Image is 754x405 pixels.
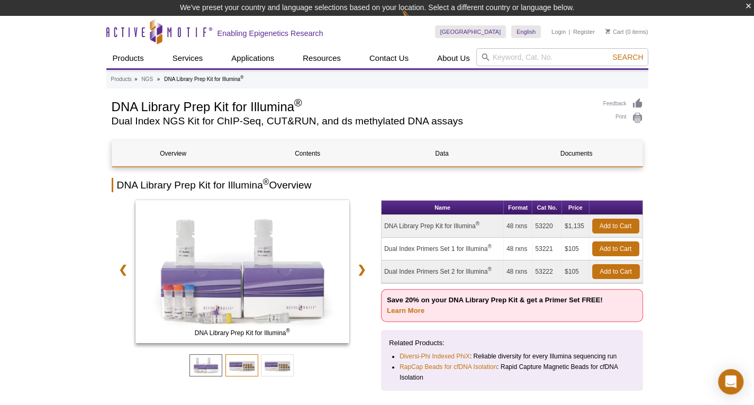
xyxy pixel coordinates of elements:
[551,28,566,35] a: Login
[263,177,269,186] sup: ®
[381,260,504,283] td: Dual Index Primers Set 2 for Illumina
[387,296,603,314] strong: Save 20% on your DNA Library Prep Kit & get a Primer Set FREE!
[562,201,589,215] th: Price
[387,307,424,314] a: Learn More
[402,8,430,33] img: Change Here
[399,351,625,362] li: : Reliable diversity for every Illumina sequencing run
[111,75,132,84] a: Products
[592,219,639,233] a: Add to Cart
[225,48,280,68] a: Applications
[532,215,562,238] td: 53220
[106,48,150,68] a: Products
[134,76,138,82] li: »
[603,112,643,124] a: Print
[381,238,504,260] td: Dual Index Primers Set 1 for Illumina
[487,266,491,272] sup: ®
[718,369,743,394] div: Open Intercom Messenger
[476,221,479,227] sup: ®
[504,215,532,238] td: 48 rxns
[511,25,541,38] a: English
[592,264,640,279] a: Add to Cart
[504,238,532,260] td: 48 rxns
[350,257,373,282] a: ❯
[612,53,643,61] span: Search
[592,241,639,256] a: Add to Cart
[363,48,415,68] a: Contact Us
[381,201,504,215] th: Name
[532,260,562,283] td: 53222
[431,48,476,68] a: About Us
[296,48,347,68] a: Resources
[532,201,562,215] th: Cat No.
[240,75,243,80] sup: ®
[562,260,589,283] td: $105
[504,260,532,283] td: 48 rxns
[157,76,160,82] li: »
[562,238,589,260] td: $105
[381,141,503,166] a: Data
[286,328,289,334] sup: ®
[504,201,532,215] th: Format
[112,257,134,282] a: ❮
[532,238,562,260] td: 53221
[605,29,610,34] img: Your Cart
[135,200,350,343] img: DNA Library Prep Kit for Illumina
[399,362,497,372] a: RapCap Beads for cfDNA Isolation
[381,215,504,238] td: DNA Library Prep Kit for Illumina
[399,351,470,362] a: Diversi-Phi Indexed PhiX
[294,97,302,109] sup: ®
[164,76,243,82] li: DNA Library Prep Kit for Illumina
[138,328,347,338] span: DNA Library Prep Kit for Illumina
[166,48,210,68] a: Services
[476,48,648,66] input: Keyword, Cat. No.
[247,141,369,166] a: Contents
[435,25,506,38] a: [GEOGRAPHIC_DATA]
[487,244,491,249] sup: ®
[135,200,350,346] a: DNA Library Prep Kit for Illumina
[515,141,638,166] a: Documents
[217,29,323,38] h2: Enabling Epigenetics Research
[605,25,648,38] li: (0 items)
[112,178,643,192] h2: DNA Library Prep Kit for Illumina Overview
[112,141,234,166] a: Overview
[399,362,625,383] li: : Rapid Capture Magnetic Beads for cfDNA Isolation
[573,28,595,35] a: Register
[112,98,593,114] h1: DNA Library Prep Kit for Illumina
[141,75,153,84] a: NGS
[569,25,570,38] li: |
[609,52,646,62] button: Search
[112,116,593,126] h2: Dual Index NGS Kit for ChIP-Seq, CUT&RUN, and ds methylated DNA assays
[605,28,624,35] a: Cart
[389,338,635,348] p: Related Products:
[603,98,643,110] a: Feedback
[562,215,589,238] td: $1,135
